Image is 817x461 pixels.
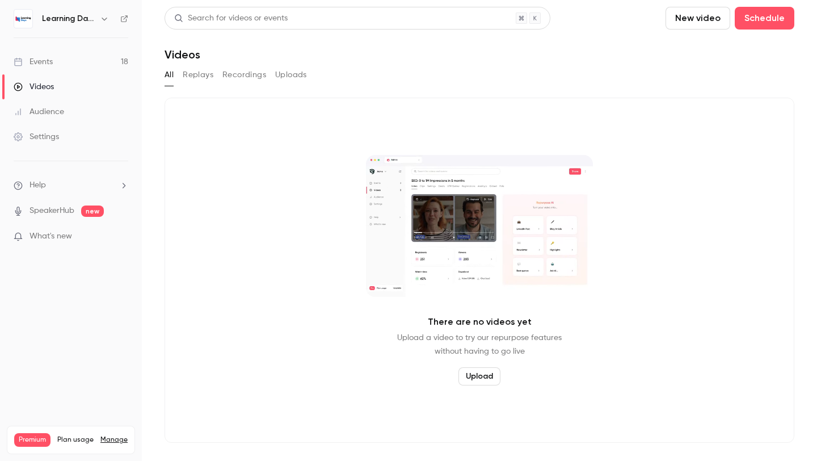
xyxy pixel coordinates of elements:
[14,56,53,68] div: Events
[14,10,32,28] img: Learning Days
[174,12,288,24] div: Search for videos or events
[14,179,128,191] li: help-dropdown-opener
[735,7,794,30] button: Schedule
[14,106,64,118] div: Audience
[100,435,128,445] a: Manage
[222,66,266,84] button: Recordings
[30,230,72,242] span: What's new
[42,13,95,24] h6: Learning Days
[275,66,307,84] button: Uploads
[30,205,74,217] a: SpeakerHub
[14,131,59,143] div: Settings
[458,367,500,385] button: Upload
[14,433,50,447] span: Premium
[183,66,213,84] button: Replays
[14,81,54,93] div: Videos
[428,315,532,329] p: There are no videos yet
[397,331,562,358] p: Upload a video to try our repurpose features without having to go live
[115,232,128,242] iframe: Noticeable Trigger
[57,435,94,445] span: Plan usage
[666,7,730,30] button: New video
[165,7,794,454] section: Videos
[165,48,200,61] h1: Videos
[81,206,104,217] span: new
[165,66,174,84] button: All
[30,179,46,191] span: Help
